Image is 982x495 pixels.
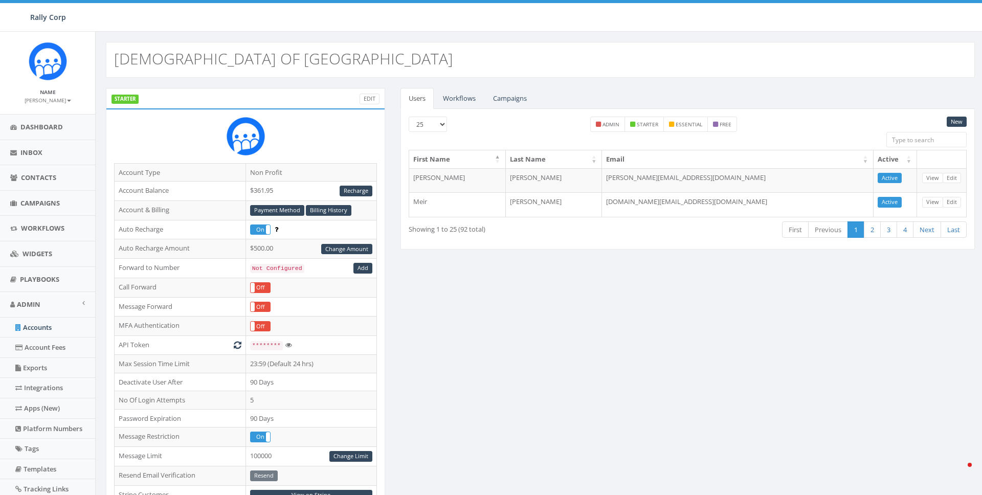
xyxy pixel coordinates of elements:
a: [PERSON_NAME] [25,95,71,104]
span: Admin [17,300,40,309]
a: View [922,173,943,184]
td: Account Balance [115,182,246,201]
th: Email: activate to sort column ascending [602,150,874,168]
a: Change Amount [321,244,372,255]
img: Icon_1.png [29,42,67,80]
label: Off [251,283,270,292]
td: [PERSON_NAME] [506,168,602,193]
th: Last Name: activate to sort column ascending [506,150,602,168]
td: Meir [409,192,506,217]
a: 3 [880,221,897,238]
a: 2 [864,221,881,238]
small: essential [676,121,702,128]
td: 5 [245,391,377,410]
h2: [DEMOGRAPHIC_DATA] OF [GEOGRAPHIC_DATA] [114,50,453,67]
td: Resend Email Verification [115,466,246,485]
td: Non Profit [245,163,377,182]
code: Not Configured [250,264,304,273]
label: On [251,225,270,235]
small: starter [637,121,658,128]
td: [PERSON_NAME][EMAIL_ADDRESS][DOMAIN_NAME] [602,168,874,193]
i: Generate New Token [234,342,241,348]
td: Account Type [115,163,246,182]
div: OnOff [250,432,271,442]
td: $500.00 [245,239,377,259]
a: Next [913,221,941,238]
a: New [947,117,967,127]
span: Enable to prevent campaign failure. [275,224,278,234]
div: Showing 1 to 25 (92 total) [409,220,632,234]
a: Edit [943,173,961,184]
td: Message Limit [115,446,246,466]
a: Workflows [435,88,484,109]
a: Edit [360,94,380,104]
label: On [251,432,270,442]
label: Off [251,322,270,331]
a: 1 [847,221,864,238]
a: Recharge [340,186,372,196]
td: No Of Login Attempts [115,391,246,410]
td: Message Restriction [115,427,246,447]
iframe: Intercom live chat [947,460,972,485]
img: Rally_Corp_Icon.png [227,117,265,155]
span: Widgets [23,249,52,258]
div: OnOff [250,282,271,293]
a: Last [941,221,967,238]
a: First [782,221,809,238]
a: Campaigns [485,88,535,109]
td: Forward to Number [115,259,246,278]
div: OnOff [250,321,271,332]
label: Off [251,302,270,312]
div: OnOff [250,224,271,235]
input: Type to search [886,132,967,147]
span: Dashboard [20,122,63,131]
td: [DOMAIN_NAME][EMAIL_ADDRESS][DOMAIN_NAME] [602,192,874,217]
td: 90 Days [245,373,377,391]
td: [PERSON_NAME] [506,192,602,217]
a: Billing History [306,205,351,216]
a: Edit [943,197,961,208]
div: OnOff [250,302,271,312]
small: Name [40,88,56,96]
td: Account & Billing [115,200,246,220]
td: $361.95 [245,182,377,201]
td: MFA Authentication [115,317,246,336]
label: STARTER [111,95,139,104]
a: 4 [897,221,913,238]
a: Change Limit [329,451,372,462]
span: Inbox [20,148,42,157]
span: Workflows [21,223,64,233]
span: Contacts [21,173,56,182]
span: Playbooks [20,275,59,284]
th: First Name: activate to sort column descending [409,150,506,168]
small: free [720,121,731,128]
td: Auto Recharge Amount [115,239,246,259]
td: 23:59 (Default 24 hrs) [245,354,377,373]
td: API Token [115,336,246,355]
a: Active [878,197,902,208]
a: Add [353,263,372,274]
small: admin [602,121,619,128]
a: Users [400,88,434,109]
a: View [922,197,943,208]
td: Auto Recharge [115,220,246,239]
th: Active: activate to sort column ascending [874,150,917,168]
a: Previous [808,221,848,238]
small: [PERSON_NAME] [25,97,71,104]
td: Message Forward [115,297,246,317]
td: Password Expiration [115,409,246,427]
span: Rally Corp [30,12,66,22]
a: Active [878,173,902,184]
td: Deactivate User After [115,373,246,391]
td: 90 Days [245,409,377,427]
td: [PERSON_NAME] [409,168,506,193]
td: Max Session Time Limit [115,354,246,373]
td: Call Forward [115,278,246,297]
td: 100000 [245,446,377,466]
a: Payment Method [250,205,304,216]
span: Campaigns [20,198,60,208]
